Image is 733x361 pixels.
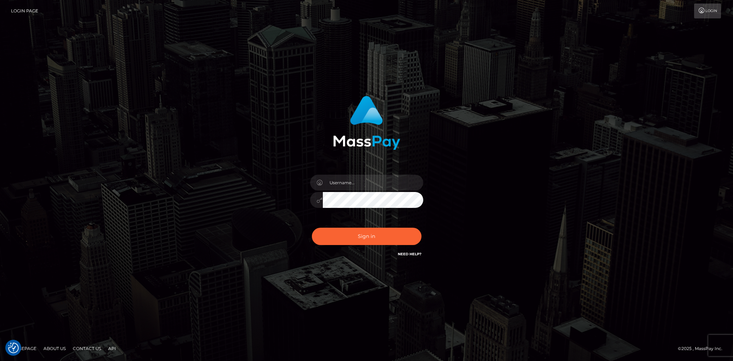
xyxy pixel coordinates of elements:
[70,343,104,354] a: Contact Us
[8,343,39,354] a: Homepage
[323,175,423,191] input: Username...
[105,343,119,354] a: API
[678,345,728,353] div: © 2025 , MassPay Inc.
[312,228,421,245] button: Sign in
[41,343,69,354] a: About Us
[8,343,19,353] button: Consent Preferences
[398,252,421,256] a: Need Help?
[11,4,38,18] a: Login Page
[8,343,19,353] img: Revisit consent button
[333,96,400,150] img: MassPay Login
[694,4,721,18] a: Login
